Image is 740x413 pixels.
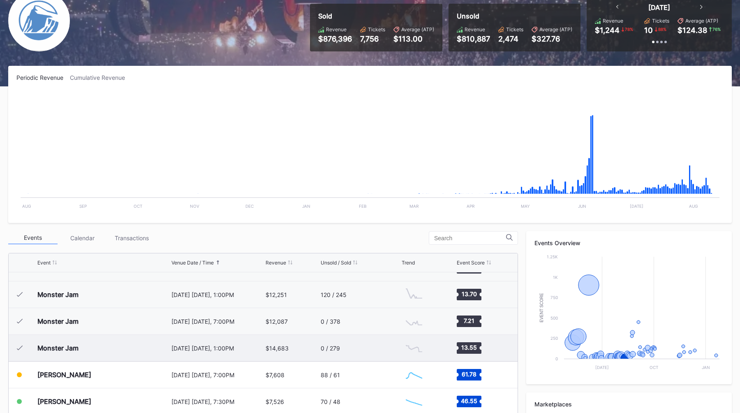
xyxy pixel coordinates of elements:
[171,291,264,298] div: [DATE] [DATE], 1:00PM
[402,338,426,358] svg: Chart title
[318,12,434,20] div: Sold
[457,260,485,266] div: Event Score
[648,3,670,12] div: [DATE]
[534,239,724,246] div: Events Overview
[266,260,286,266] div: Revenue
[8,232,58,244] div: Events
[245,204,254,209] text: Dec
[461,290,476,297] text: 13.70
[171,260,214,266] div: Venue Date / Time
[190,204,199,209] text: Nov
[712,26,721,32] div: 76 %
[461,397,477,404] text: 46.55
[402,364,426,385] svg: Chart title
[326,26,347,32] div: Revenue
[266,398,284,405] div: $7,526
[58,232,107,244] div: Calendar
[532,35,572,43] div: $327.76
[321,291,347,298] div: 120 / 245
[506,26,523,32] div: Tickets
[685,18,718,24] div: Average (ATP)
[465,26,485,32] div: Revenue
[402,311,426,332] svg: Chart title
[70,74,132,81] div: Cumulative Revenue
[457,12,572,20] div: Unsold
[595,365,609,370] text: [DATE]
[321,345,340,352] div: 0 / 279
[402,260,415,266] div: Trend
[321,371,340,378] div: 88 / 61
[553,275,558,280] text: 1k
[266,318,288,325] div: $12,087
[539,293,544,323] text: Event Score
[266,291,287,298] div: $12,251
[321,318,340,325] div: 0 / 378
[402,391,426,412] svg: Chart title
[359,204,367,209] text: Feb
[266,345,289,352] div: $14,683
[457,35,490,43] div: $810,887
[550,336,558,341] text: 250
[171,398,264,405] div: [DATE] [DATE], 7:30PM
[266,371,284,378] div: $7,608
[37,344,79,352] div: Monster Jam
[401,26,434,32] div: Average (ATP)
[550,295,558,300] text: 750
[318,35,352,43] div: $876,396
[652,18,669,24] div: Tickets
[302,204,310,209] text: Jan
[37,397,91,406] div: [PERSON_NAME]
[603,18,623,24] div: Revenue
[644,26,653,35] div: 10
[534,401,724,408] div: Marketplaces
[360,35,385,43] div: 7,756
[678,26,707,35] div: $124.38
[689,204,698,209] text: Aug
[555,356,558,361] text: 0
[16,91,724,215] svg: Chart title
[22,204,31,209] text: Aug
[134,204,142,209] text: Oct
[498,35,523,43] div: 2,474
[171,318,264,325] div: [DATE] [DATE], 7:00PM
[550,316,558,320] text: 500
[534,253,724,376] svg: Chart title
[464,317,474,324] text: 7.21
[462,371,476,378] text: 61.78
[171,371,264,378] div: [DATE] [DATE], 7:00PM
[37,371,91,379] div: [PERSON_NAME]
[467,204,475,209] text: Apr
[171,345,264,352] div: [DATE] [DATE], 1:00PM
[702,365,710,370] text: Jan
[402,284,426,305] svg: Chart title
[650,365,658,370] text: Oct
[321,260,351,266] div: Unsold / Sold
[79,204,87,209] text: Sep
[16,74,70,81] div: Periodic Revenue
[107,232,156,244] div: Transactions
[368,26,385,32] div: Tickets
[657,26,667,32] div: 88 %
[409,204,419,209] text: Mar
[37,317,79,325] div: Monster Jam
[321,398,340,405] div: 70 / 48
[547,254,558,259] text: 1.25k
[37,260,51,266] div: Event
[521,204,530,209] text: May
[393,35,434,43] div: $113.00
[461,344,477,351] text: 13.55
[37,290,79,299] div: Monster Jam
[630,204,643,209] text: [DATE]
[539,26,572,32] div: Average (ATP)
[624,26,634,32] div: 78 %
[434,235,506,241] input: Search
[578,204,586,209] text: Jun
[595,26,620,35] div: $1,244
